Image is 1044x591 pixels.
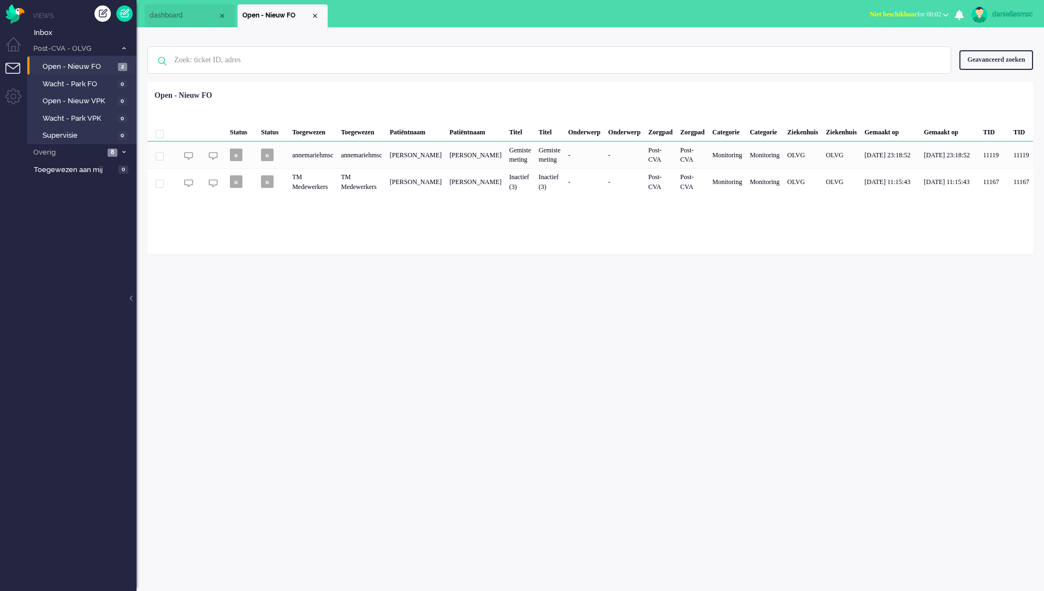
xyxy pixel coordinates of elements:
span: Overig [32,147,104,158]
div: Ziekenhuis [822,120,861,141]
div: annemariehmsc [337,141,385,168]
span: dashboard [150,11,218,20]
li: Admin menu [5,88,30,113]
div: Gemaakt op [861,120,920,141]
span: o [230,149,242,161]
input: Zoek: ticket ID, adres [166,47,936,73]
span: Supervisie [43,131,115,141]
div: Open - Nieuw FO [155,90,212,101]
div: 11167 [147,168,1033,195]
div: Monitoring [746,168,784,195]
div: Close tab [311,11,319,20]
div: Status [226,120,257,141]
a: Inbox [32,26,137,38]
div: Monitoring [709,141,746,168]
div: Gemiste meting [505,141,535,168]
div: Post-CVA [644,168,677,195]
div: Patiëntnaam [386,120,446,141]
div: - [564,168,604,195]
img: ic_chat_grey.svg [209,151,218,161]
li: Dashboard menu [5,37,30,62]
img: ic-search-icon.svg [148,47,176,75]
div: TM Medewerkers [288,168,337,195]
div: Toegewezen [288,120,337,141]
div: Gemaakt op [920,120,980,141]
div: - [604,168,644,195]
li: Niet beschikbaarfor 00:02 [863,3,955,27]
span: Open - Nieuw FO [242,11,311,20]
div: Monitoring [746,141,784,168]
span: for 00:02 [870,10,941,18]
div: - [564,141,604,168]
div: Onderwerp [604,120,644,141]
span: 0 [117,115,127,123]
div: Geavanceerd zoeken [959,50,1033,69]
a: Toegewezen aan mij 0 [32,163,137,175]
div: Onderwerp [564,120,604,141]
button: Niet beschikbaarfor 00:02 [863,7,955,22]
img: ic_chat_grey.svg [184,179,193,188]
span: Wacht - Park VPK [43,114,115,124]
div: Zorgpad [677,120,709,141]
span: Post-CVA - OLVG [32,44,116,54]
div: [PERSON_NAME] [446,168,505,195]
span: Niet beschikbaar [870,10,917,18]
span: Toegewezen aan mij [34,165,115,175]
div: OLVG [822,168,861,195]
div: [DATE] 23:18:52 [861,141,920,168]
a: Wacht - Park VPK 0 [32,112,135,124]
div: Status [257,120,288,141]
div: OLVG [822,141,861,168]
div: Post-CVA [677,168,709,195]
a: Omnidesk [5,7,25,15]
li: View [238,4,328,27]
div: Titel [505,120,535,141]
img: ic_chat_grey.svg [184,151,193,161]
div: Categorie [746,120,784,141]
div: - [604,141,644,168]
div: Close tab [218,11,227,20]
div: Post-CVA [677,141,709,168]
div: Zorgpad [644,120,677,141]
div: [PERSON_NAME] [386,141,446,168]
span: o [230,175,242,188]
div: annemariehmsc [288,141,337,168]
div: Ziekenhuis [784,120,822,141]
span: o [261,175,274,188]
div: daniellesmsc [992,9,1033,20]
span: 0 [118,166,128,174]
img: ic_chat_grey.svg [209,179,218,188]
div: [DATE] 23:18:52 [920,141,980,168]
div: Gemiste meting [535,141,564,168]
span: 2 [118,63,127,71]
div: [DATE] 11:15:43 [920,168,980,195]
li: Views [33,11,137,20]
a: Quick Ticket [116,5,133,22]
span: 8 [108,149,117,157]
div: 11119 [1010,141,1033,168]
div: Creëer ticket [94,5,111,22]
div: [DATE] 11:15:43 [861,168,920,195]
span: 0 [117,132,127,140]
img: avatar [971,7,988,23]
div: 11119 [980,141,1010,168]
a: Open - Nieuw FO 2 [32,60,135,72]
li: Dashboard [145,4,235,27]
div: Categorie [709,120,746,141]
div: 11167 [980,168,1010,195]
div: Inactief (3) [535,168,564,195]
span: Open - Nieuw VPK [43,96,115,107]
div: TID [980,120,1010,141]
span: Wacht - Park FO [43,79,115,90]
a: Wacht - Park FO 0 [32,78,135,90]
div: OLVG [784,141,822,168]
span: o [261,149,274,161]
div: Patiëntnaam [446,120,505,141]
div: Titel [535,120,564,141]
div: 11119 [147,141,1033,168]
div: TID [1010,120,1033,141]
div: Post-CVA [644,141,677,168]
li: Tickets menu [5,63,30,87]
div: Monitoring [709,168,746,195]
a: Open - Nieuw VPK 0 [32,94,135,107]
